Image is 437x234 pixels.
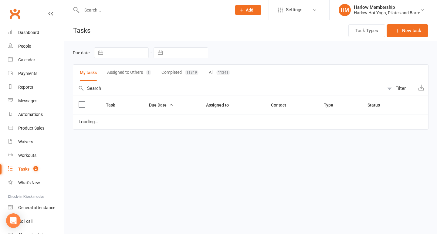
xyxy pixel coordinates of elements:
span: Due Date [149,103,173,107]
button: Completed11319 [161,65,198,81]
div: 1 [146,70,151,75]
button: Task [106,101,122,109]
div: Messages [18,98,37,103]
a: Payments [8,67,64,80]
a: Calendar [8,53,64,67]
span: Task [106,103,122,107]
input: Search... [80,6,227,14]
button: Contact [271,101,293,109]
div: Open Intercom Messenger [6,213,21,228]
button: Filter [384,81,414,96]
span: Settings [286,3,303,17]
div: HM [339,4,351,16]
div: Payments [18,71,37,76]
a: Tasks 2 [8,162,64,176]
a: Messages [8,94,64,108]
span: Contact [271,103,293,107]
div: Harlow Hot Yoga, Pilates and Barre [354,10,420,15]
a: Clubworx [7,6,22,21]
a: Roll call [8,215,64,228]
button: Add [235,5,261,15]
span: Add [246,8,253,12]
div: Reports [18,85,33,90]
a: Dashboard [8,26,64,39]
span: 2 [33,166,38,171]
label: Due date [73,50,90,55]
div: People [18,44,31,49]
div: Automations [18,112,43,117]
div: Product Sales [18,126,44,131]
button: Status [368,101,387,109]
button: Due Date [149,101,173,109]
input: Search [73,81,384,96]
span: Assigned to [206,103,235,107]
a: Product Sales [8,121,64,135]
div: Workouts [18,153,36,158]
td: Loading... [73,114,428,129]
button: My tasks [80,65,97,81]
a: Workouts [8,149,64,162]
a: What's New [8,176,64,190]
div: What's New [18,180,40,185]
button: New task [387,24,428,37]
a: Reports [8,80,64,94]
button: Type [324,101,340,109]
button: Assigned to Others1 [107,65,151,81]
div: Dashboard [18,30,39,35]
a: Automations [8,108,64,121]
div: Waivers [18,139,33,144]
a: Waivers [8,135,64,149]
div: Harlow Membership [354,5,420,10]
div: Filter [395,85,406,92]
div: Calendar [18,57,35,62]
a: People [8,39,64,53]
div: Tasks [18,167,29,171]
div: General attendance [18,205,55,210]
button: Assigned to [206,101,235,109]
div: 11319 [185,70,198,75]
div: 11341 [216,70,230,75]
button: Task Types [348,24,385,37]
span: Status [368,103,387,107]
h1: Tasks [64,20,93,41]
div: Roll call [18,219,32,224]
button: All11341 [209,65,230,81]
span: Type [324,103,340,107]
a: General attendance kiosk mode [8,201,64,215]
